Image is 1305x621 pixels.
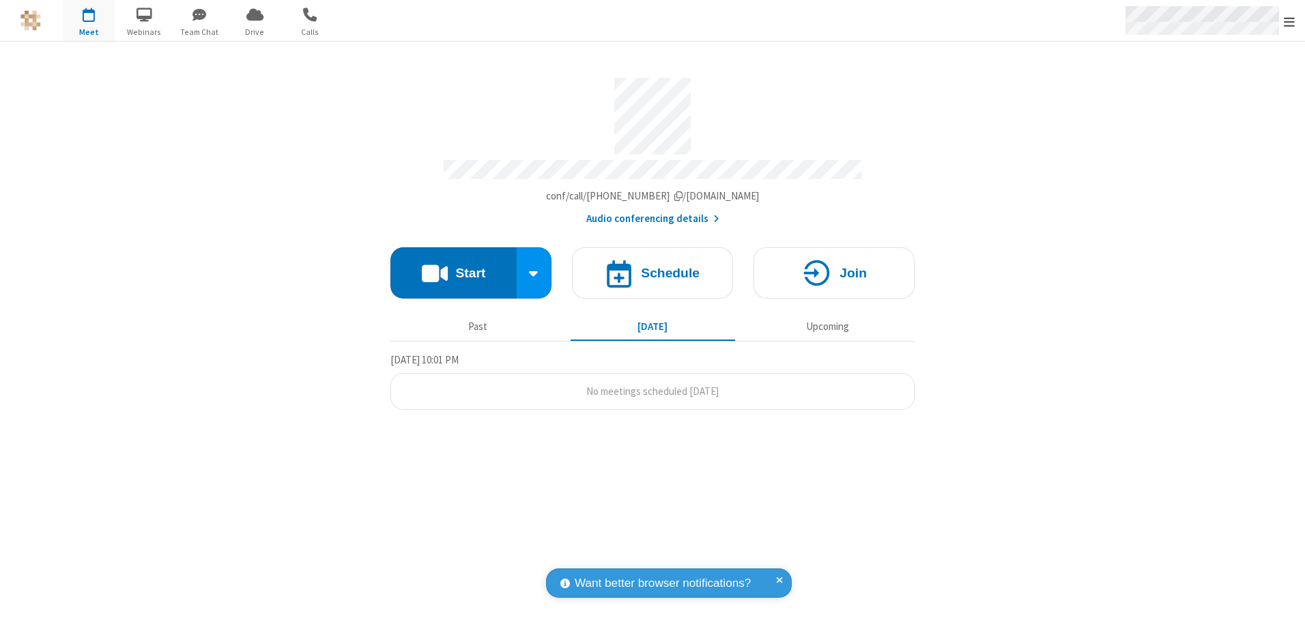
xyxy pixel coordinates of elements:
[390,353,459,366] span: [DATE] 10:01 PM
[63,26,115,38] span: Meet
[390,352,915,411] section: Today's Meetings
[586,385,719,398] span: No meetings scheduled [DATE]
[575,575,751,592] span: Want better browser notifications?
[745,314,910,340] button: Upcoming
[119,26,170,38] span: Webinars
[396,314,560,340] button: Past
[174,26,225,38] span: Team Chat
[517,247,552,299] div: Start conference options
[390,247,517,299] button: Start
[641,266,700,279] h4: Schedule
[20,10,41,31] img: QA Selenium DO NOT DELETE OR CHANGE
[546,189,760,204] button: Copy my meeting room linkCopy my meeting room link
[285,26,336,38] span: Calls
[754,247,915,299] button: Join
[572,247,733,299] button: Schedule
[229,26,281,38] span: Drive
[840,266,867,279] h4: Join
[455,266,485,279] h4: Start
[390,68,915,227] section: Account details
[571,314,735,340] button: [DATE]
[546,189,760,202] span: Copy my meeting room link
[586,211,719,227] button: Audio conferencing details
